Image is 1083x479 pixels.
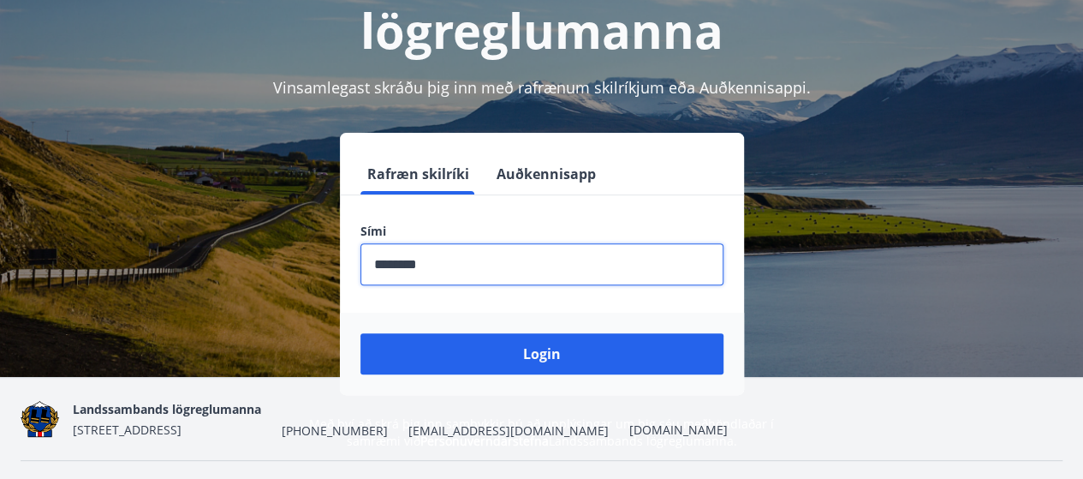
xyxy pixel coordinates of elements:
button: Rafræn skilríki [360,153,476,195]
span: Landssambands lögreglumanna [73,401,261,417]
button: Login [360,333,723,374]
span: [STREET_ADDRESS] [73,422,181,438]
span: [PHONE_NUMBER] [282,422,388,440]
span: [EMAIL_ADDRESS][DOMAIN_NAME] [408,422,609,440]
span: Vinsamlegast skráðu þig inn með rafrænum skilríkjum eða Auðkennisappi. [273,77,811,98]
a: Persónuverndarstefna [420,433,549,449]
a: [DOMAIN_NAME] [629,422,728,438]
img: 1cqKbADZNYZ4wXUG0EC2JmCwhQh0Y6EN22Kw4FTY.png [21,401,59,438]
label: Sími [360,223,723,240]
button: Auðkennisapp [490,153,603,195]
